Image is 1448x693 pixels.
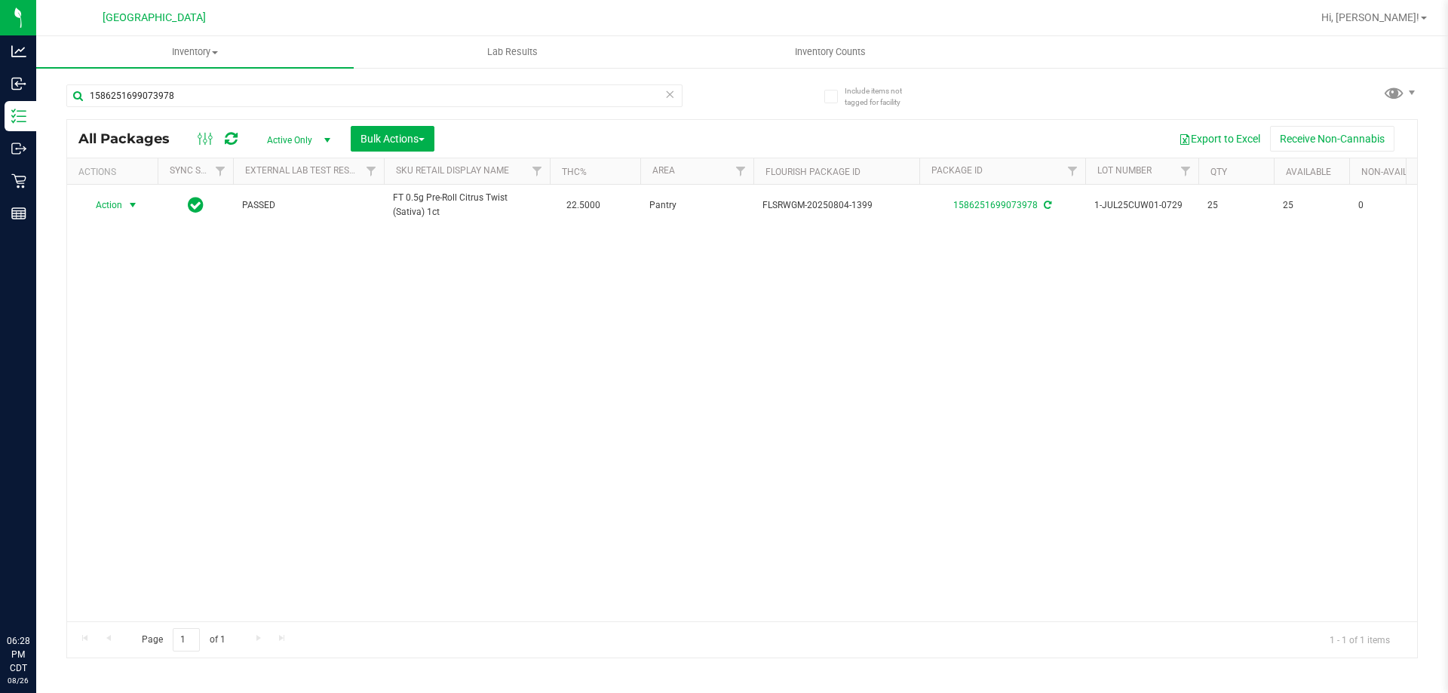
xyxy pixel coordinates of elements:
div: Actions [78,167,152,177]
a: Package ID [931,165,983,176]
span: Hi, [PERSON_NAME]! [1321,11,1419,23]
a: Area [652,165,675,176]
a: Qty [1210,167,1227,177]
a: Lot Number [1097,165,1152,176]
iframe: Resource center unread badge [44,570,63,588]
inline-svg: Outbound [11,141,26,156]
span: Include items not tagged for facility [845,85,920,108]
a: Filter [525,158,550,184]
span: Sync from Compliance System [1042,200,1051,210]
span: Page of 1 [129,628,238,652]
span: All Packages [78,130,185,147]
span: 1 - 1 of 1 items [1318,628,1402,651]
inline-svg: Inventory [11,109,26,124]
span: Pantry [649,198,744,213]
span: [GEOGRAPHIC_DATA] [103,11,206,24]
inline-svg: Reports [11,206,26,221]
p: 06:28 PM CDT [7,634,29,675]
iframe: Resource center [15,572,60,618]
a: Filter [208,158,233,184]
a: Filter [359,158,384,184]
a: External Lab Test Result [245,165,364,176]
a: Filter [729,158,753,184]
span: Clear [664,84,675,104]
input: 1 [173,628,200,652]
a: Sku Retail Display Name [396,165,509,176]
span: Lab Results [467,45,558,59]
span: 0 [1358,198,1416,213]
span: FLSRWGM-20250804-1399 [762,198,910,213]
button: Receive Non-Cannabis [1270,126,1394,152]
span: Inventory [36,45,354,59]
p: 08/26 [7,675,29,686]
span: 22.5000 [559,195,608,216]
a: Sync Status [170,165,228,176]
a: 1586251699073978 [953,200,1038,210]
button: Export to Excel [1169,126,1270,152]
a: Filter [1173,158,1198,184]
span: Action [82,195,123,216]
span: 25 [1283,198,1340,213]
span: 25 [1207,198,1265,213]
a: THC% [562,167,587,177]
a: Inventory [36,36,354,68]
span: PASSED [242,198,375,213]
button: Bulk Actions [351,126,434,152]
span: Bulk Actions [360,133,425,145]
a: Lab Results [354,36,671,68]
span: In Sync [188,195,204,216]
span: 1-JUL25CUW01-0729 [1094,198,1189,213]
a: Flourish Package ID [765,167,861,177]
inline-svg: Retail [11,173,26,189]
span: select [124,195,143,216]
a: Non-Available [1361,167,1428,177]
inline-svg: Analytics [11,44,26,59]
a: Available [1286,167,1331,177]
inline-svg: Inbound [11,76,26,91]
span: FT 0.5g Pre-Roll Citrus Twist (Sativa) 1ct [393,191,541,219]
input: Search Package ID, Item Name, SKU, Lot or Part Number... [66,84,683,107]
a: Inventory Counts [671,36,989,68]
span: Inventory Counts [775,45,886,59]
a: Filter [1060,158,1085,184]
